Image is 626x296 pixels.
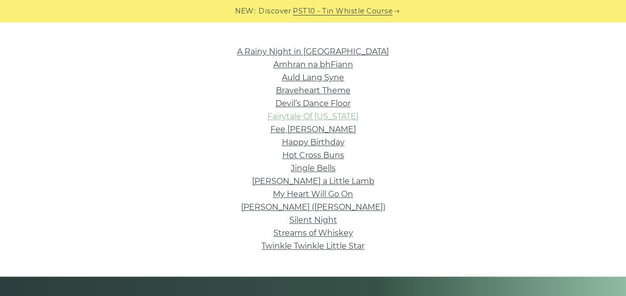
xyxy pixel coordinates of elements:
[235,5,255,17] span: NEW:
[273,228,353,238] a: Streams of Whiskey
[267,112,359,121] a: Fairytale Of [US_STATE]
[282,138,345,147] a: Happy Birthday
[273,60,353,69] a: Amhran na bhFiann
[273,189,353,199] a: My Heart Will Go On
[282,150,344,160] a: Hot Cross Buns
[291,163,336,173] a: Jingle Bells
[275,99,351,108] a: Devil’s Dance Floor
[258,5,291,17] span: Discover
[241,202,385,212] a: [PERSON_NAME] ([PERSON_NAME])
[293,5,392,17] a: PST10 - Tin Whistle Course
[261,241,365,251] a: Twinkle Twinkle Little Star
[282,73,344,82] a: Auld Lang Syne
[276,86,351,95] a: Braveheart Theme
[289,215,337,225] a: Silent Night
[237,47,389,56] a: A Rainy Night in [GEOGRAPHIC_DATA]
[270,125,356,134] a: Fee [PERSON_NAME]
[252,176,375,186] a: [PERSON_NAME] a Little Lamb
